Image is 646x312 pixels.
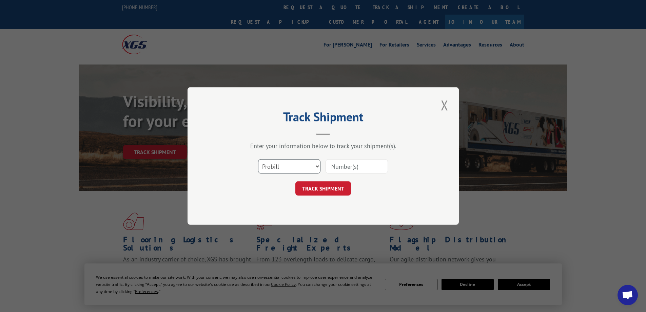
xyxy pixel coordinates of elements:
[618,285,638,305] a: Open chat
[221,112,425,125] h2: Track Shipment
[221,142,425,150] div: Enter your information below to track your shipment(s).
[439,96,450,114] button: Close modal
[326,159,388,173] input: Number(s)
[295,181,351,196] button: TRACK SHIPMENT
